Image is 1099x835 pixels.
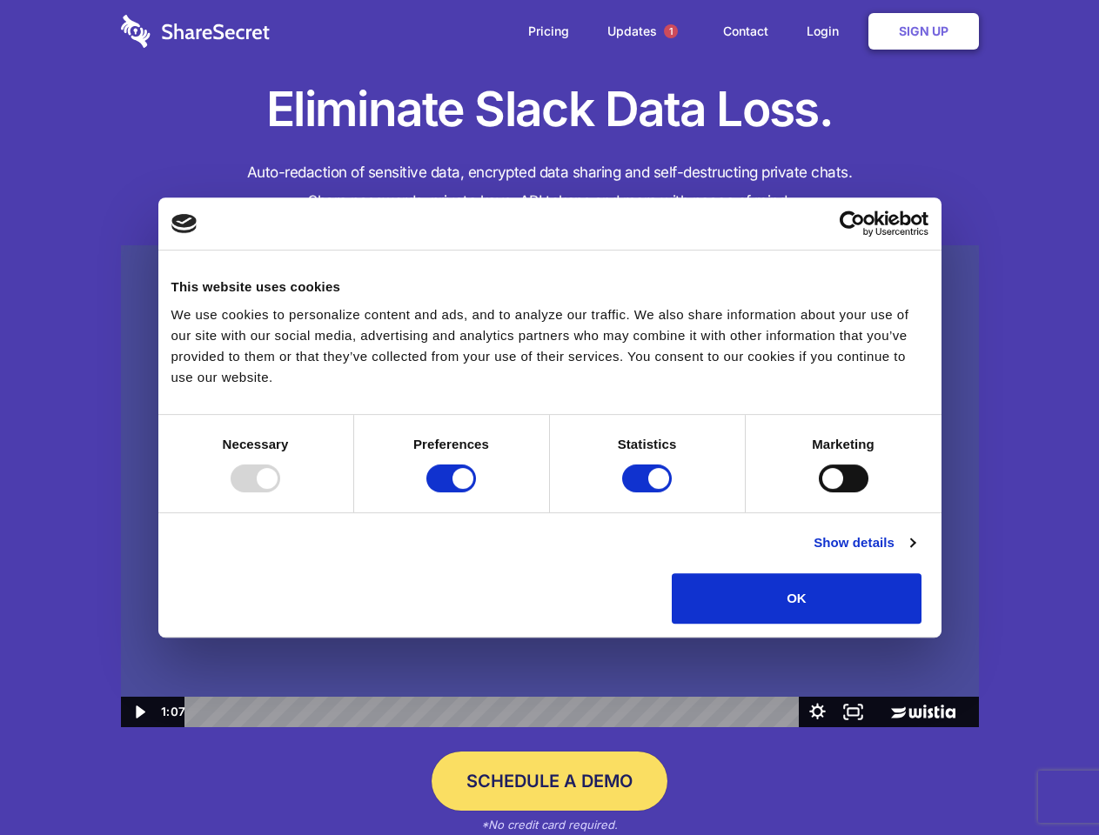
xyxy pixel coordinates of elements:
strong: Preferences [413,437,489,451]
a: Contact [706,4,786,58]
h1: Eliminate Slack Data Loss. [121,78,979,141]
a: Sign Up [868,13,979,50]
img: logo [171,214,198,233]
img: Sharesecret [121,245,979,728]
a: Login [789,4,865,58]
button: Show settings menu [800,697,835,727]
button: Play Video [121,697,157,727]
strong: Necessary [223,437,289,451]
h4: Auto-redaction of sensitive data, encrypted data sharing and self-destructing private chats. Shar... [121,158,979,216]
a: Schedule a Demo [432,751,667,811]
a: Show details [814,532,915,553]
img: logo-wordmark-white-trans-d4663122ce5f474addd5e946df7df03e33cb6a1c49d2221995e7729f52c070b2.svg [121,15,270,48]
button: OK [672,573,921,624]
button: Fullscreen [835,697,871,727]
div: Playbar [198,697,791,727]
a: Wistia Logo -- Learn More [871,697,978,727]
span: 1 [664,24,678,38]
div: This website uses cookies [171,277,928,297]
a: Pricing [511,4,586,58]
em: *No credit card required. [481,818,618,832]
a: Usercentrics Cookiebot - opens in a new window [776,210,928,237]
div: We use cookies to personalize content and ads, and to analyze our traffic. We also share informat... [171,304,928,388]
strong: Marketing [812,437,875,451]
strong: Statistics [618,437,677,451]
